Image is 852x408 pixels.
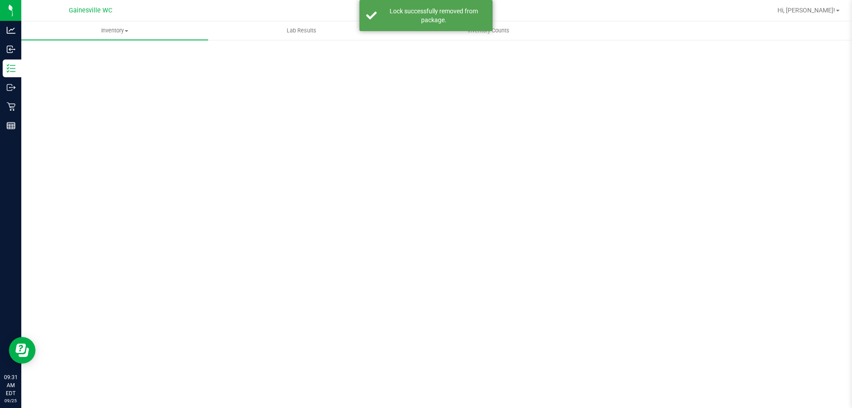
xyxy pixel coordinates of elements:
[208,21,395,40] a: Lab Results
[7,64,16,73] inline-svg: Inventory
[7,83,16,92] inline-svg: Outbound
[21,21,208,40] a: Inventory
[777,7,835,14] span: Hi, [PERSON_NAME]!
[275,27,328,35] span: Lab Results
[21,27,208,35] span: Inventory
[4,373,17,397] p: 09:31 AM EDT
[7,26,16,35] inline-svg: Analytics
[69,7,112,14] span: Gainesville WC
[4,397,17,404] p: 09/25
[9,337,35,364] iframe: Resource center
[382,7,486,24] div: Lock successfully removed from package.
[7,45,16,54] inline-svg: Inbound
[7,121,16,130] inline-svg: Reports
[7,102,16,111] inline-svg: Retail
